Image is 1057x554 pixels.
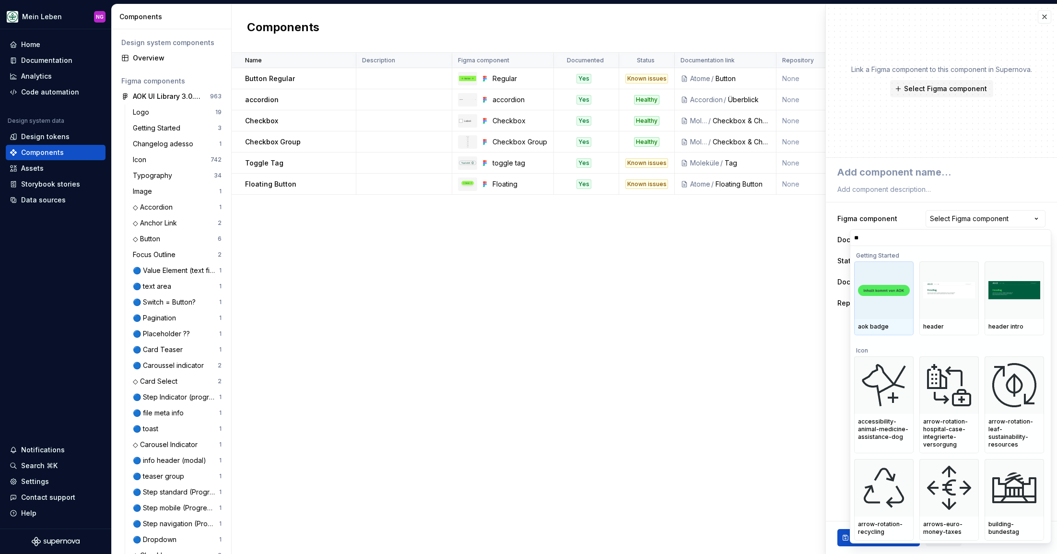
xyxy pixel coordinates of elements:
div: arrow-rotation-leaf-sustainability-resources [988,418,1040,448]
div: arrow-rotation-recycling [858,520,910,536]
div: building-bundestag [988,520,1040,536]
div: header [923,323,975,330]
div: accessibility-animal-medicine-assistance-dog [858,418,910,441]
div: aok badge [858,323,910,330]
div: arrows-euro-money-taxes [923,520,975,536]
div: arrow-rotation-hospital-case-integrierte-versorgung [923,418,975,448]
div: header intro [988,323,1040,330]
div: Icon [854,341,1044,356]
div: Getting Started [854,246,1044,261]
